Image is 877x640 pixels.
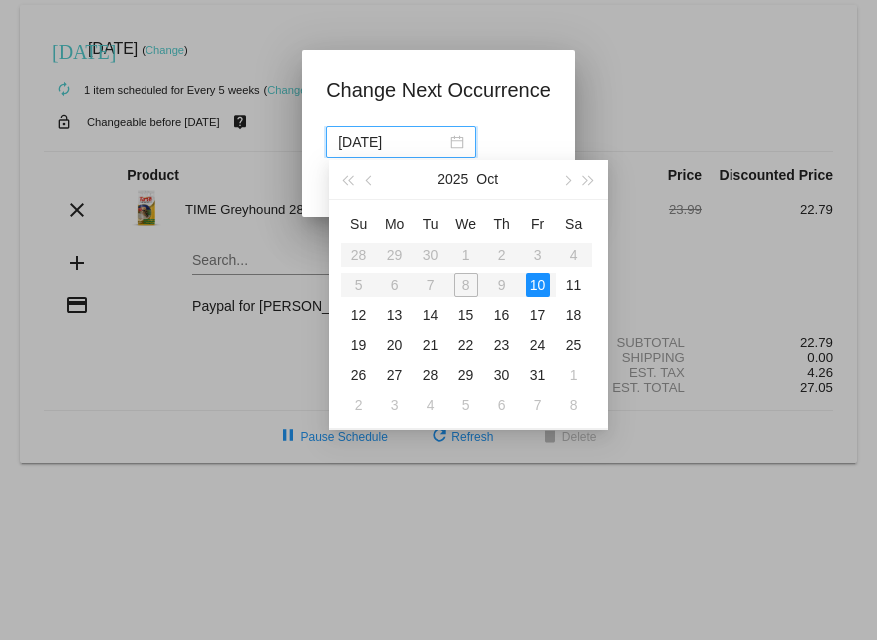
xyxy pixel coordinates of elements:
th: Thu [484,208,520,240]
td: 11/4/2025 [413,390,448,420]
td: 10/31/2025 [520,360,556,390]
input: Select date [338,131,446,153]
div: 29 [454,363,478,387]
div: 31 [526,363,550,387]
td: 11/8/2025 [556,390,592,420]
td: 10/23/2025 [484,330,520,360]
td: 10/15/2025 [448,300,484,330]
div: 18 [562,303,586,327]
td: 11/3/2025 [377,390,413,420]
td: 10/27/2025 [377,360,413,390]
div: 28 [419,363,442,387]
th: Mon [377,208,413,240]
div: 1 [562,363,586,387]
td: 11/2/2025 [341,390,377,420]
td: 11/7/2025 [520,390,556,420]
div: 22 [454,333,478,357]
button: Next year (Control + right) [577,160,599,199]
td: 10/19/2025 [341,330,377,360]
td: 10/30/2025 [484,360,520,390]
button: Next month (PageDown) [555,160,577,199]
button: Oct [476,160,498,199]
td: 10/12/2025 [341,300,377,330]
div: 23 [490,333,514,357]
div: 30 [490,363,514,387]
td: 10/28/2025 [413,360,448,390]
div: 8 [562,393,586,417]
div: 16 [490,303,514,327]
button: Last year (Control + left) [337,160,359,199]
th: Tue [413,208,448,240]
td: 10/25/2025 [556,330,592,360]
th: Sun [341,208,377,240]
td: 10/18/2025 [556,300,592,330]
div: 20 [383,333,407,357]
td: 10/14/2025 [413,300,448,330]
div: 26 [347,363,371,387]
button: 2025 [438,160,468,199]
div: 13 [383,303,407,327]
div: 24 [526,333,550,357]
td: 10/29/2025 [448,360,484,390]
div: 12 [347,303,371,327]
button: Previous month (PageUp) [359,160,381,199]
div: 4 [419,393,442,417]
td: 11/1/2025 [556,360,592,390]
div: 17 [526,303,550,327]
td: 10/16/2025 [484,300,520,330]
div: 15 [454,303,478,327]
td: 10/24/2025 [520,330,556,360]
th: Wed [448,208,484,240]
td: 10/20/2025 [377,330,413,360]
div: 5 [454,393,478,417]
div: 7 [526,393,550,417]
td: 10/17/2025 [520,300,556,330]
button: Update [326,169,414,205]
div: 14 [419,303,442,327]
div: 6 [490,393,514,417]
td: 10/21/2025 [413,330,448,360]
div: 3 [383,393,407,417]
h1: Change Next Occurrence [326,74,551,106]
th: Sat [556,208,592,240]
div: 11 [562,273,586,297]
td: 11/6/2025 [484,390,520,420]
td: 10/13/2025 [377,300,413,330]
th: Fri [520,208,556,240]
div: 25 [562,333,586,357]
td: 10/11/2025 [556,270,592,300]
td: 10/22/2025 [448,330,484,360]
div: 2 [347,393,371,417]
td: 11/5/2025 [448,390,484,420]
div: 21 [419,333,442,357]
div: 27 [383,363,407,387]
td: 10/26/2025 [341,360,377,390]
div: 19 [347,333,371,357]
